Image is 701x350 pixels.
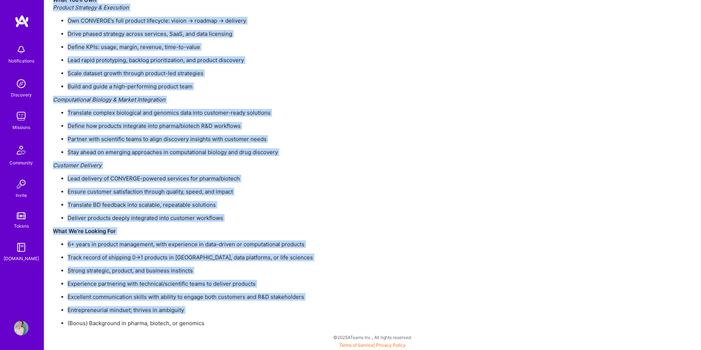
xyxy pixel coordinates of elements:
p: 6+ years in product management, with experience in data-driven or computational products [68,240,491,248]
p: Strong strategic, product, and business instincts [68,267,491,274]
img: discovery [14,76,28,91]
p: Translate BD feedback into scalable, repeatable solutions [68,201,491,209]
div: Invite [16,191,27,199]
p: (Bonus) Background in pharma, biotech, or genomics [68,319,491,327]
em: Product Strategy & Execution [53,4,129,11]
p: Experience partnering with technical/scientific teams to deliver products [68,280,491,288]
p: Own CONVERGE’s full product lifecycle: vision → roadmap → delivery [68,17,491,24]
p: Excellent communication skills with ability to engage both customers and R&D stakeholders [68,293,491,301]
img: Community [12,141,30,159]
a: Privacy Policy [376,342,406,348]
em: Computational Biology & Market Integration [53,96,165,103]
div: © 2025 ATeams Inc., All rights reserved. [44,328,701,346]
p: Ensure customer satisfaction through quality, speed, and impact [68,188,491,195]
em: Customer Delivery [53,162,101,169]
p: Drive phased strategy across services, SaaS, and data licensing [68,30,491,38]
img: guide book [14,240,28,255]
p: Define how products integrate into pharma/biotech R&D workflows [68,122,491,130]
span: | [339,342,406,348]
strong: What We’re Looking For [53,228,116,235]
div: Discovery [11,91,32,99]
div: Notifications [8,57,34,65]
p: Build and guide a high-performing product team [68,83,491,90]
p: Stay ahead on emerging approaches in computational biology and drug discovery [68,148,491,156]
p: Deliver products deeply integrated into customer workflows [68,214,491,222]
img: logo [15,15,29,28]
p: Translate complex biological and genomics data into customer-ready solutions [68,109,491,117]
a: User Avatar [12,321,30,335]
p: Lead delivery of CONVERGE-powered services for pharma/biotech [68,175,491,182]
img: teamwork [14,109,28,123]
p: Define KPIs: usage, margin, revenue, time-to-value [68,43,491,51]
a: Terms of Service [339,342,374,348]
p: Partner with scientific teams to align discovery insights with customer needs [68,135,491,143]
div: [DOMAIN_NAME] [4,255,39,262]
img: bell [14,42,28,57]
p: Track record of shipping 0→1 products in [GEOGRAPHIC_DATA], data platforms, or life sciences [68,254,491,261]
div: Community [9,159,33,167]
p: Scale dataset growth through product-led strategies [68,69,491,77]
img: tokens [17,212,26,219]
div: Tokens [14,222,29,230]
div: Missions [12,123,30,131]
img: User Avatar [14,321,28,335]
p: Entrepreneurial mindset; thrives in ambiguity [68,306,491,314]
p: Lead rapid prototyping, backlog prioritization, and product discovery [68,56,491,64]
img: Invite [14,177,28,191]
